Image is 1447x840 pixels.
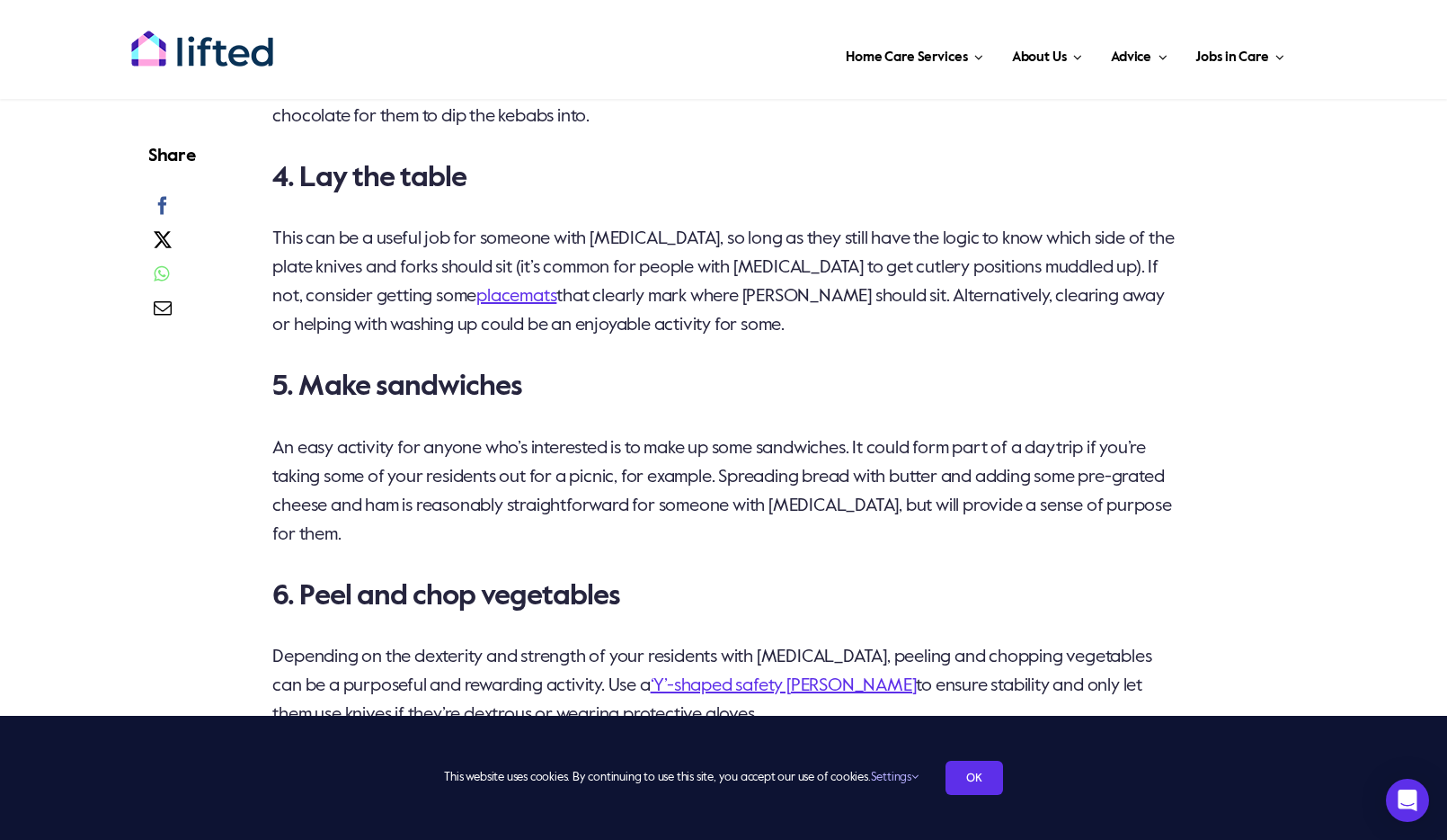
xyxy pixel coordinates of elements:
[945,761,1003,795] a: OK
[1105,27,1172,81] a: Advice
[148,296,176,330] a: Email
[148,144,195,169] h4: Share
[1190,27,1290,81] a: Jobs in Care
[148,193,176,228] a: Facebook
[272,643,1176,729] p: Depending on the dexterity and strength of your residents with [MEDICAL_DATA], peeling and choppi...
[272,434,1176,550] p: An easy activity for anyone who’s interested is to make up some sandwiches. It could form part of...
[1195,43,1268,72] span: Jobs in Care
[1386,779,1429,822] div: Open Intercom Messenger
[272,582,620,611] strong: 6. Peel and chop vegetables
[1012,43,1067,72] span: About Us
[1007,27,1087,81] a: About Us
[871,772,919,783] a: Settings
[148,228,176,262] a: X
[1111,43,1151,72] span: Advice
[148,262,173,296] a: WhatsApp
[444,764,918,792] span: This website uses cookies. By continuing to use this site, you accept our use of cookies.
[272,372,522,401] strong: 5. Make sandwiches
[846,43,967,72] span: Home Care Services
[840,27,989,81] a: Home Care Services
[651,677,917,695] a: ‘Y’-shaped safety [PERSON_NAME]
[130,30,274,48] a: lifted-logo
[272,225,1176,340] p: This can be a useful job for someone with [MEDICAL_DATA], so long as they still have the logic to...
[272,164,466,192] strong: 4. Lay the table
[332,27,1290,81] nav: Main Menu
[476,288,556,306] a: placemats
